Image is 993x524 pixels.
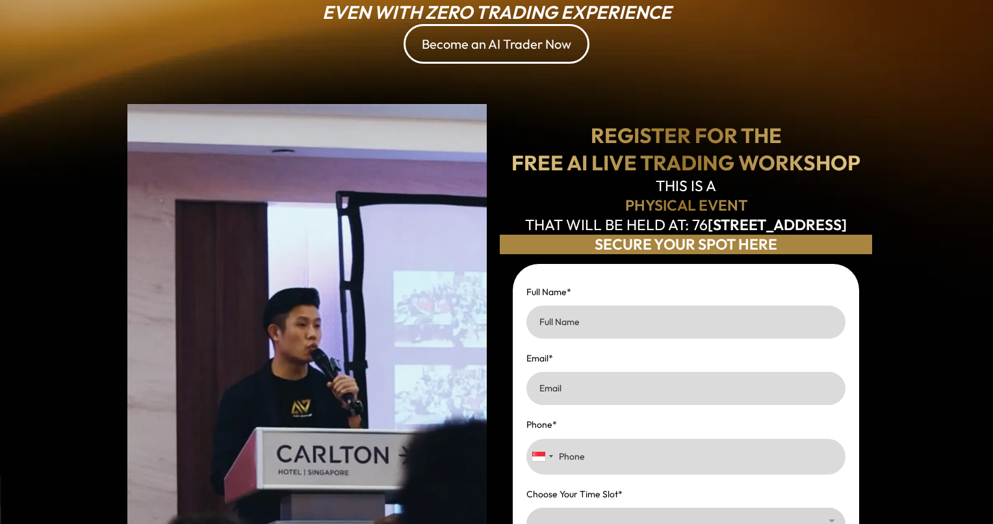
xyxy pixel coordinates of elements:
p: THAT WILL BE HELD AT: 76 [500,215,872,235]
div: Become an AI Trader Now [422,36,571,52]
em: EVEN WITH ZERO TRADING EXPERIENCE [322,1,671,23]
label: Full Name [526,284,571,300]
strong: PHYSICAL EVENT [625,196,747,215]
h1: REGISTER FOR THE [500,122,872,150]
input: Full Name [526,306,845,339]
label: Phone [526,417,557,433]
div: Singapore: +65 [527,439,557,474]
label: Choose Your Time Slot [526,486,623,503]
input: Phone [526,439,845,475]
input: Email [526,372,845,405]
strong: [STREET_ADDRESS] [708,215,847,234]
label: Email [526,350,553,367]
h1: FREE AI LIVE TRADING WORKSHOP [500,150,872,177]
button: Become an AI Trader Now [404,24,589,64]
strong: SECURE YOUR SPOT HERE [595,235,777,254]
h2: THIS IS A [500,176,872,196]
